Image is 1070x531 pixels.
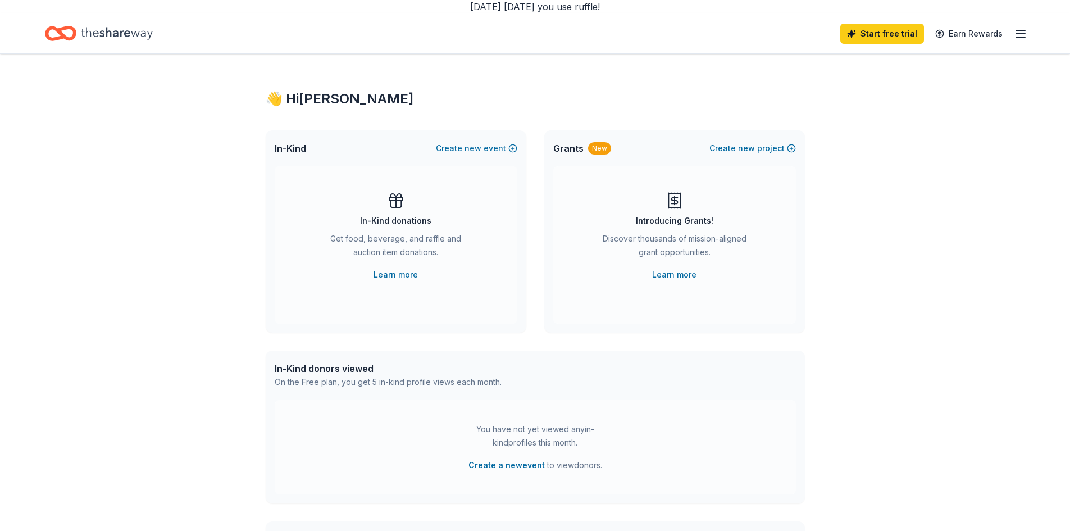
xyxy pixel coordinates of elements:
[468,459,602,472] span: to view donors .
[374,268,418,282] a: Learn more
[928,24,1009,44] a: Earn Rewards
[738,142,755,155] span: new
[652,268,696,282] a: Learn more
[588,142,611,155] div: New
[436,142,517,155] button: Createnewevent
[636,214,713,228] div: Introducing Grants!
[360,214,431,228] div: In-Kind donations
[553,142,584,155] span: Grants
[45,20,153,47] a: Home
[266,90,805,108] div: 👋 Hi [PERSON_NAME]
[468,459,545,472] button: Create a newevent
[465,423,605,450] div: You have not yet viewed any in-kind profiles this month.
[275,142,306,155] span: In-Kind
[275,362,502,375] div: In-Kind donors viewed
[840,24,924,44] a: Start free trial
[709,142,796,155] button: Createnewproject
[275,375,502,389] div: On the Free plan, you get 5 in-kind profile views each month.
[598,232,751,264] div: Discover thousands of mission-aligned grant opportunities.
[320,232,472,264] div: Get food, beverage, and raffle and auction item donations.
[465,142,481,155] span: new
